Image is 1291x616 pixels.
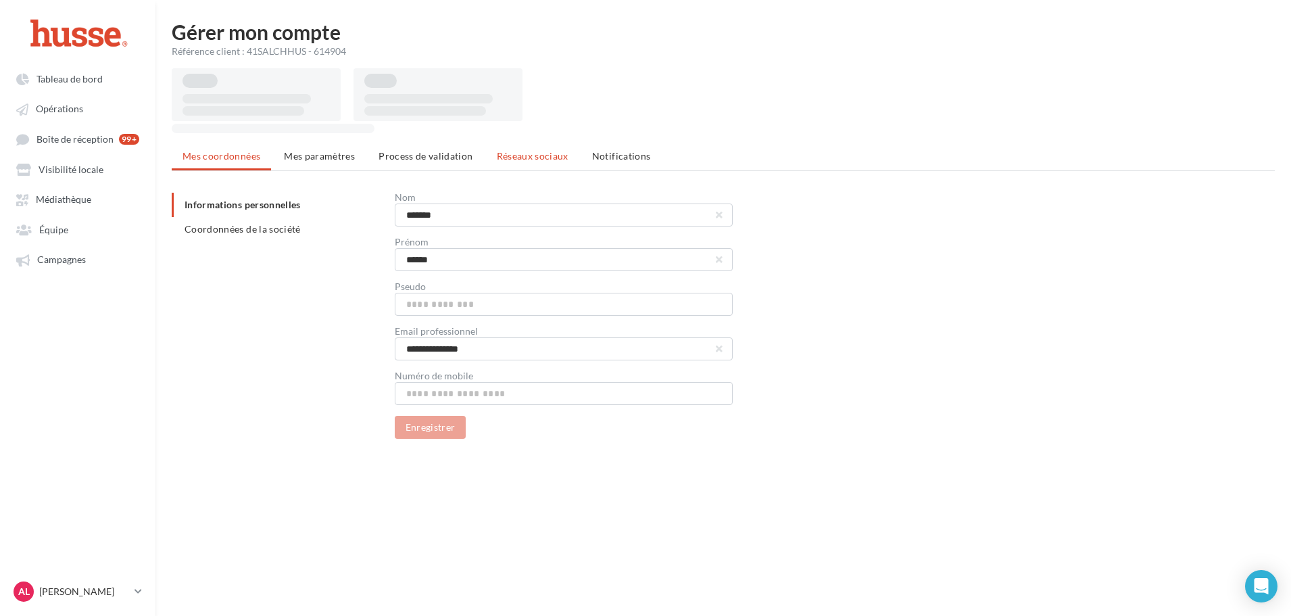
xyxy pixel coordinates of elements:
[395,193,733,202] div: Nom
[37,254,86,266] span: Campagnes
[36,133,114,145] span: Boîte de réception
[18,585,30,598] span: AL
[172,22,1275,42] h1: Gérer mon compte
[119,134,139,145] div: 99+
[172,45,1275,58] div: Référence client : 41SALCHHUS - 614904
[395,327,733,336] div: Email professionnel
[379,150,472,162] span: Process de validation
[8,96,147,120] a: Opérations
[497,150,568,162] span: Réseaux sociaux
[592,150,651,162] span: Notifications
[36,103,83,115] span: Opérations
[39,224,68,235] span: Équipe
[395,371,733,381] div: Numéro de mobile
[395,237,733,247] div: Prénom
[39,585,129,598] p: [PERSON_NAME]
[8,247,147,271] a: Campagnes
[8,187,147,211] a: Médiathèque
[11,579,145,605] a: AL [PERSON_NAME]
[36,73,103,85] span: Tableau de bord
[36,194,91,206] span: Médiathèque
[284,150,355,162] span: Mes paramètres
[8,126,147,151] a: Boîte de réception 99+
[39,164,103,175] span: Visibilité locale
[395,416,466,439] button: Enregistrer
[8,217,147,241] a: Équipe
[8,66,147,91] a: Tableau de bord
[8,157,147,181] a: Visibilité locale
[185,223,301,235] span: Coordonnées de la société
[1245,570,1277,602] div: Open Intercom Messenger
[395,282,733,291] div: Pseudo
